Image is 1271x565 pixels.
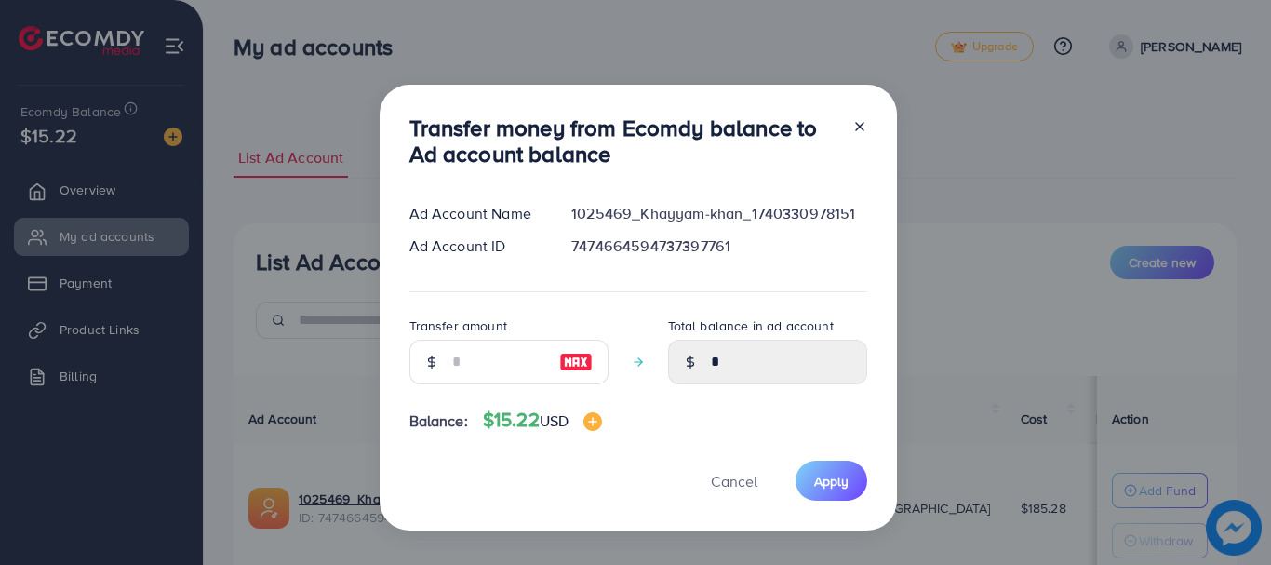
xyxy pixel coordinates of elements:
[540,410,569,431] span: USD
[668,316,834,335] label: Total balance in ad account
[688,461,781,501] button: Cancel
[711,471,757,491] span: Cancel
[409,316,507,335] label: Transfer amount
[395,235,557,257] div: Ad Account ID
[556,235,881,257] div: 7474664594737397761
[483,409,602,432] h4: $15.22
[395,203,557,224] div: Ad Account Name
[814,472,849,491] span: Apply
[796,461,867,501] button: Apply
[583,412,602,431] img: image
[409,114,837,168] h3: Transfer money from Ecomdy balance to Ad account balance
[556,203,881,224] div: 1025469_Khayyam-khan_1740330978151
[409,410,468,432] span: Balance:
[559,351,593,373] img: image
